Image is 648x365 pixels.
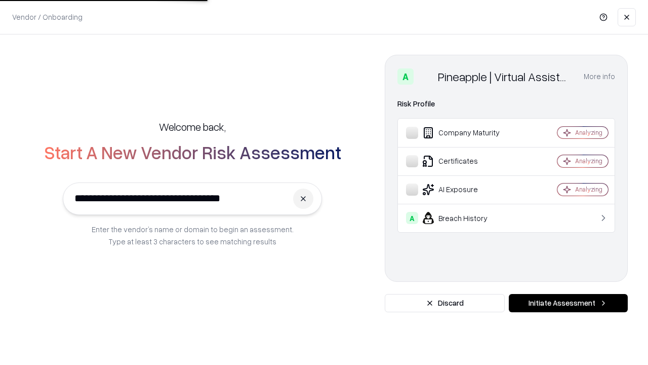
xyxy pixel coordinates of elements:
[406,127,527,139] div: Company Maturity
[406,212,418,224] div: A
[385,294,505,312] button: Discard
[397,98,615,110] div: Risk Profile
[406,212,527,224] div: Breach History
[438,68,572,85] div: Pineapple | Virtual Assistant Agency
[575,185,602,194] div: Analyzing
[406,184,527,196] div: AI Exposure
[406,155,527,167] div: Certificates
[397,68,414,85] div: A
[44,142,341,162] h2: Start A New Vendor Risk Assessment
[12,12,83,22] p: Vendor / Onboarding
[575,128,602,137] div: Analyzing
[575,157,602,165] div: Analyzing
[584,67,615,86] button: More info
[509,294,628,312] button: Initiate Assessment
[418,68,434,85] img: Pineapple | Virtual Assistant Agency
[159,120,226,134] h5: Welcome back,
[92,223,294,247] p: Enter the vendor’s name or domain to begin an assessment. Type at least 3 characters to see match...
